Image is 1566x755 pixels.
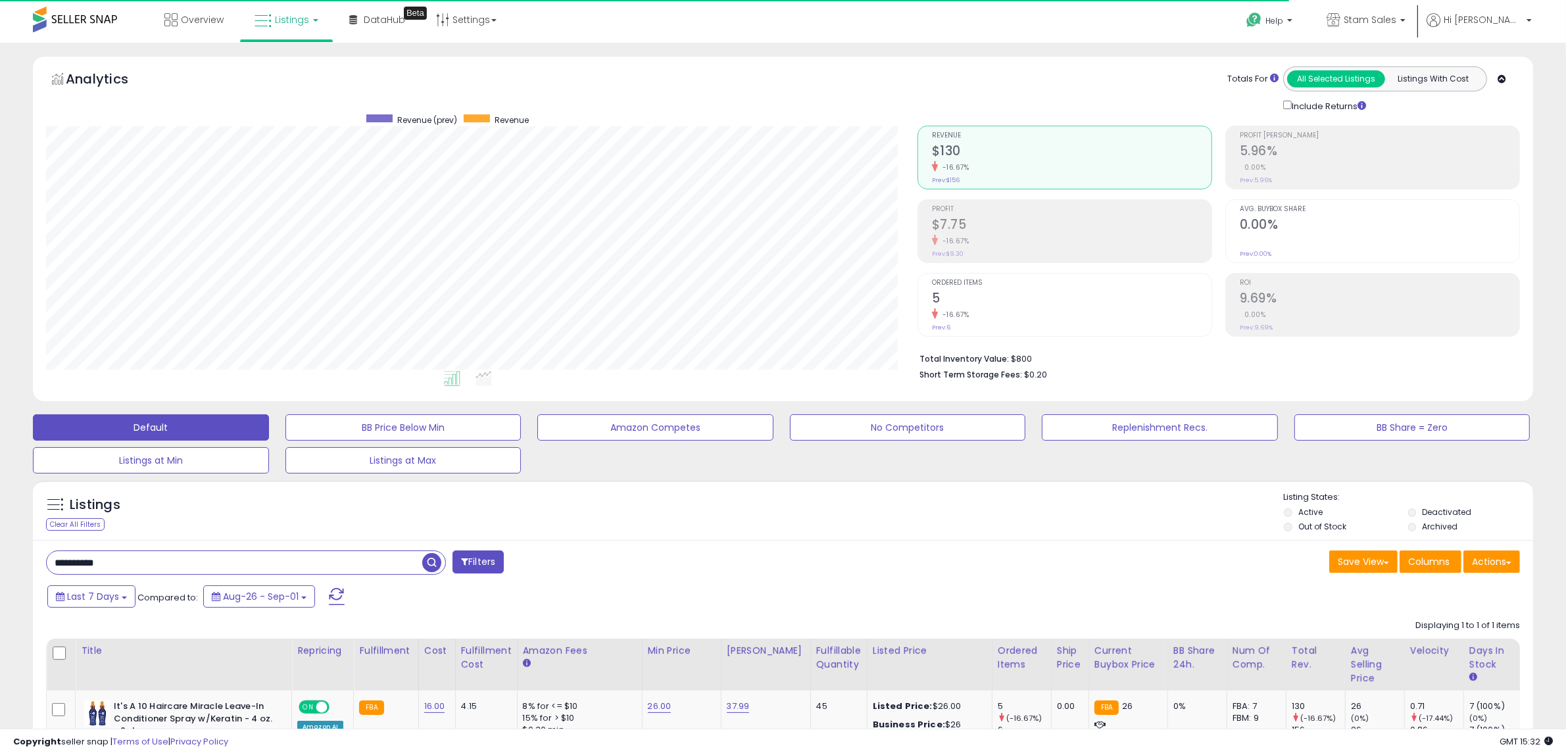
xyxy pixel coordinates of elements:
li: $800 [919,350,1510,366]
span: ON [300,702,316,713]
div: Fulfillable Quantity [816,644,862,671]
button: BB Share = Zero [1294,414,1530,441]
small: -16.67% [938,236,969,246]
small: Prev: 0.00% [1240,250,1271,258]
div: Total Rev. [1292,644,1340,671]
span: $0.20 [1024,368,1047,381]
small: (-17.44%) [1419,713,1453,723]
label: Deactivated [1423,506,1472,518]
button: All Selected Listings [1287,70,1385,87]
h2: $130 [932,143,1211,161]
i: Get Help [1246,12,1262,28]
button: Filters [453,550,504,573]
span: Overview [181,13,224,26]
div: 5 [998,700,1051,712]
small: (-16.67%) [1300,713,1336,723]
button: Listings With Cost [1384,70,1482,87]
div: 4.15 [461,700,507,712]
button: Actions [1463,550,1520,573]
span: Last 7 Days [67,590,119,603]
div: 0.71 [1410,700,1463,712]
small: Amazon Fees. [523,658,531,670]
button: Listings at Max [285,447,522,474]
h2: 5.96% [1240,143,1519,161]
div: Fulfillment [359,644,412,658]
div: Totals For [1227,73,1279,85]
small: Prev: $9.30 [932,250,964,258]
h5: Analytics [66,70,154,91]
label: Archived [1423,521,1458,532]
div: FBM: 9 [1233,712,1276,724]
span: OFF [328,702,349,713]
span: Revenue (prev) [397,114,457,126]
div: Listed Price [873,644,987,658]
div: 0% [1173,700,1217,712]
span: Profit [932,206,1211,213]
h2: 5 [932,291,1211,308]
a: Hi [PERSON_NAME] [1427,13,1532,43]
div: 45 [816,700,857,712]
div: 7 (100%) [1469,700,1523,712]
div: Ship Price [1057,644,1083,671]
small: Prev: 6 [932,324,950,331]
div: 8% for <= $10 [523,700,632,712]
div: $26.00 [873,700,982,712]
b: Total Inventory Value: [919,353,1009,364]
small: Days In Stock. [1469,671,1477,683]
div: Repricing [297,644,348,658]
span: Aug-26 - Sep-01 [223,590,299,603]
div: Ordered Items [998,644,1046,671]
span: Revenue [932,132,1211,139]
h2: $7.75 [932,217,1211,235]
span: Stam Sales [1344,13,1396,26]
span: Help [1265,15,1283,26]
small: Prev: 5.96% [1240,176,1272,184]
div: Cost [424,644,450,658]
span: Compared to: [137,591,198,604]
div: Min Price [648,644,716,658]
div: Days In Stock [1469,644,1517,671]
div: 130 [1292,700,1345,712]
span: Avg. Buybox Share [1240,206,1519,213]
h5: Listings [70,496,120,514]
small: (0%) [1351,713,1369,723]
div: 0.00 [1057,700,1079,712]
a: 37.99 [727,700,750,713]
button: Columns [1400,550,1461,573]
div: Fulfillment Cost [461,644,512,671]
p: Listing States: [1284,491,1533,504]
span: Ordered Items [932,280,1211,287]
button: Replenishment Recs. [1042,414,1278,441]
span: 26 [1122,700,1133,712]
img: 41UofZPcCdL._SL40_.jpg [84,700,110,727]
small: FBA [359,700,383,715]
label: Out of Stock [1298,521,1346,532]
button: Default [33,414,269,441]
div: Num of Comp. [1233,644,1281,671]
small: (0%) [1469,713,1488,723]
div: 15% for > $10 [523,712,632,724]
button: Listings at Min [33,447,269,474]
div: Current Buybox Price [1094,644,1162,671]
span: Hi [PERSON_NAME] [1444,13,1523,26]
div: Displaying 1 to 1 of 1 items [1415,620,1520,632]
button: BB Price Below Min [285,414,522,441]
h2: 9.69% [1240,291,1519,308]
button: No Competitors [790,414,1026,441]
div: Velocity [1410,644,1458,658]
strong: Copyright [13,735,61,748]
button: Aug-26 - Sep-01 [203,585,315,608]
b: It's A 10 Haircare Miracle Leave-In Conditioner Spray w/Keratin - 4 oz. - 2ct [114,700,274,741]
small: 0.00% [1240,162,1266,172]
span: Listings [275,13,309,26]
small: Prev: $156 [932,176,960,184]
b: Listed Price: [873,700,933,712]
div: 26 [1351,700,1404,712]
label: Active [1298,506,1323,518]
small: -16.67% [938,162,969,172]
div: Tooltip anchor [404,7,427,20]
span: Revenue [495,114,529,126]
div: [PERSON_NAME] [727,644,805,658]
small: (-16.67%) [1006,713,1042,723]
div: FBA: 7 [1233,700,1276,712]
